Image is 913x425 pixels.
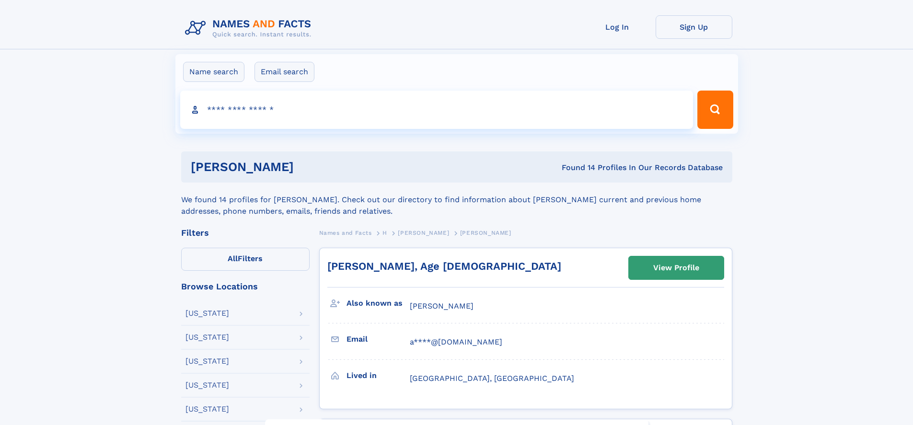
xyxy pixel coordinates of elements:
[653,257,699,279] div: View Profile
[579,15,656,39] a: Log In
[254,62,314,82] label: Email search
[410,301,474,310] span: [PERSON_NAME]
[185,333,229,341] div: [US_STATE]
[185,310,229,317] div: [US_STATE]
[181,229,310,237] div: Filters
[185,381,229,389] div: [US_STATE]
[410,374,574,383] span: [GEOGRAPHIC_DATA], [GEOGRAPHIC_DATA]
[181,183,732,217] div: We found 14 profiles for [PERSON_NAME]. Check out our directory to find information about [PERSON...
[347,295,410,311] h3: Also known as
[347,331,410,347] h3: Email
[191,161,428,173] h1: [PERSON_NAME]
[629,256,724,279] a: View Profile
[319,227,372,239] a: Names and Facts
[656,15,732,39] a: Sign Up
[428,162,723,173] div: Found 14 Profiles In Our Records Database
[382,227,387,239] a: H
[185,405,229,413] div: [US_STATE]
[183,62,244,82] label: Name search
[327,260,561,272] a: [PERSON_NAME], Age [DEMOGRAPHIC_DATA]
[228,254,238,263] span: All
[181,15,319,41] img: Logo Names and Facts
[180,91,693,129] input: search input
[382,230,387,236] span: H
[460,230,511,236] span: [PERSON_NAME]
[398,227,449,239] a: [PERSON_NAME]
[347,368,410,384] h3: Lived in
[398,230,449,236] span: [PERSON_NAME]
[185,357,229,365] div: [US_STATE]
[181,282,310,291] div: Browse Locations
[181,248,310,271] label: Filters
[697,91,733,129] button: Search Button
